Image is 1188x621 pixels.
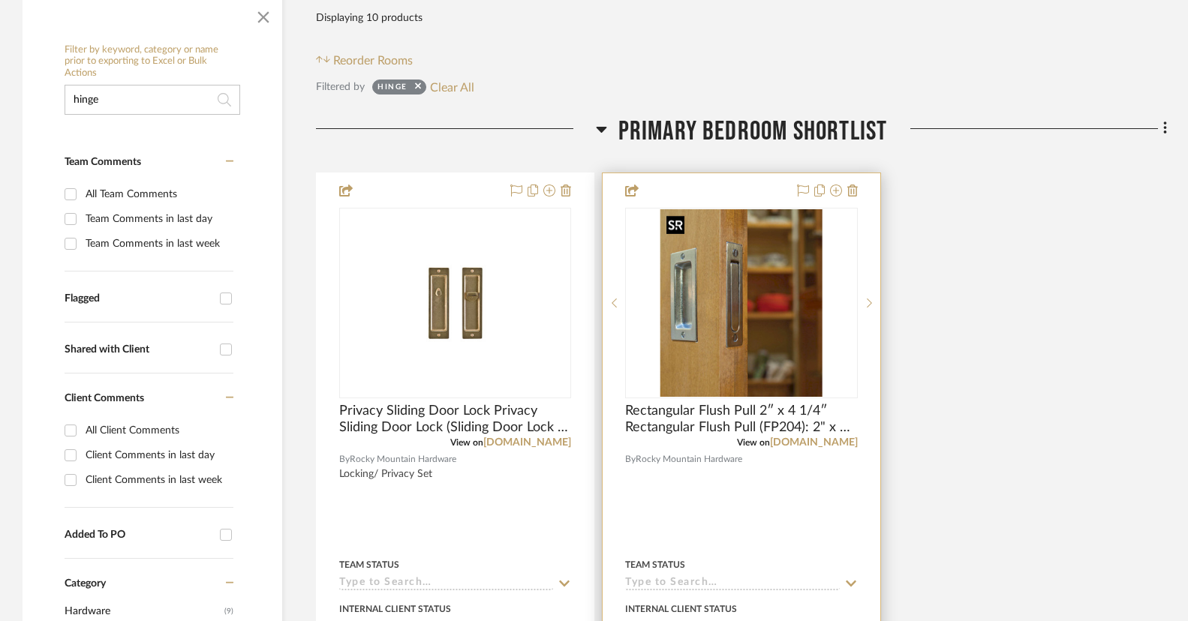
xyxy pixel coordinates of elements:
[86,207,230,231] div: Team Comments in last day
[86,182,230,206] div: All Team Comments
[339,452,350,466] span: By
[339,602,451,616] div: Internal Client Status
[625,403,857,436] span: Rectangular Flush Pull 2″ x 4 1/4″ Rectangular Flush Pull (FP204): 2" x 4 1/4"
[333,52,413,70] span: Reorder Rooms
[483,437,571,448] a: [DOMAIN_NAME]
[737,438,770,447] span: View on
[339,577,553,591] input: Type to Search…
[316,3,423,33] div: Displaying 10 products
[339,403,571,436] span: Privacy Sliding Door Lock Privacy Sliding Door Lock (Sliding Door Lock - SDL-S-PR) Exterior Escut...
[316,52,413,70] button: Reorder Rooms
[350,452,456,466] span: Rocky Mountain Hardware
[65,85,240,115] input: Search within 10 results
[86,232,230,256] div: Team Comments in last week
[340,208,570,397] div: 0
[660,209,823,397] img: Rectangular Flush Pull 2″ x 4 1/4″ Rectangular Flush Pull (FP204): 2" x 4 1/4"
[65,292,212,305] div: Flagged
[430,77,474,97] button: Clear All
[625,558,685,571] div: Team Status
[625,602,737,616] div: Internal Client Status
[86,468,230,492] div: Client Comments in last week
[65,529,212,541] div: Added To PO
[626,208,856,397] div: 0
[377,82,408,97] div: hinge
[770,437,858,448] a: [DOMAIN_NAME]
[65,393,144,403] span: Client Comments
[65,343,212,356] div: Shared with Client
[362,209,549,397] img: Privacy Sliding Door Lock Privacy Sliding Door Lock (Sliding Door Lock - SDL-S-PR) Exterior Escut...
[86,443,230,467] div: Client Comments in last day
[65,44,240,79] h6: Filter by keyword, category or name prior to exporting to Excel or Bulk Actions
[636,452,742,466] span: Rocky Mountain Hardware
[65,577,106,590] span: Category
[65,157,141,167] span: Team Comments
[625,452,636,466] span: By
[618,115,888,148] span: Primary Bedroom SHORTLIST
[625,577,839,591] input: Type to Search…
[339,558,399,571] div: Team Status
[86,418,230,442] div: All Client Comments
[316,79,365,95] div: Filtered by
[450,438,483,447] span: View on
